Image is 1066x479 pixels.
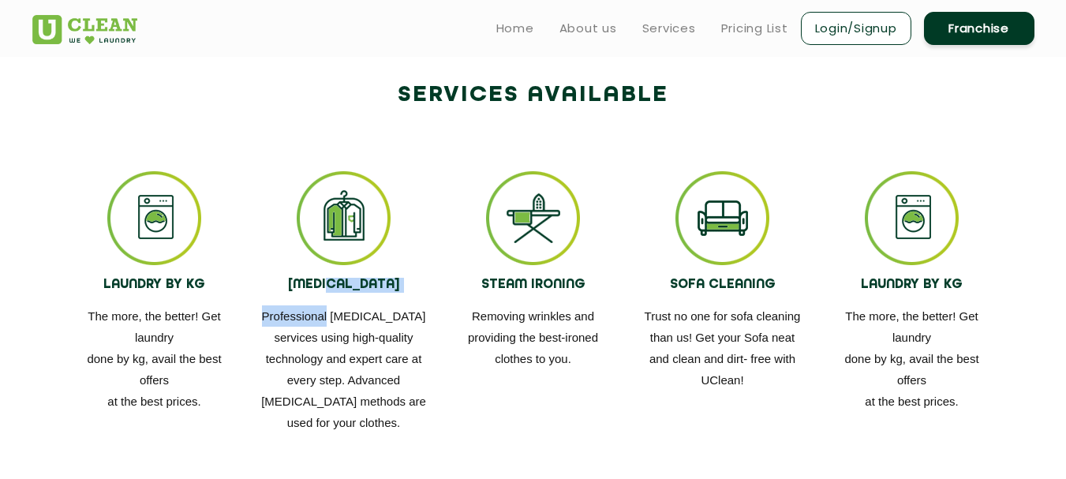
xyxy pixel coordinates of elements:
[261,305,427,433] p: Professional [MEDICAL_DATA] services using high-quality technology and expert care at every step....
[107,171,201,265] img: ss_icon_1.png
[486,171,580,265] img: ss_icon_3.png
[297,171,391,265] img: ss_icon_2.png
[451,278,616,293] h4: STEAM IRONING
[32,15,137,44] img: UClean Laundry and Dry Cleaning
[721,19,788,38] a: Pricing List
[675,171,769,265] img: ss_icon_4.png
[496,19,534,38] a: Home
[72,278,238,293] h4: LAUNDRY BY KG
[829,305,995,412] p: The more, the better! Get laundry done by kg, avail the best offers at the best prices.
[640,278,806,293] h4: SOFA CLEANING
[451,305,616,369] p: Removing wrinkles and providing the best-ironed clothes to you.
[261,278,427,293] h4: [MEDICAL_DATA]
[559,19,617,38] a: About us
[640,305,806,391] p: Trust no one for sofa cleaning than us! Get your Sofa neat and clean and dirt- free with UClean!
[829,278,995,293] h4: LAUNDRY BY KG
[72,305,238,412] p: The more, the better! Get laundry done by kg, avail the best offers at the best prices.
[865,171,959,265] img: ss_icon_1.png
[32,77,1034,114] h2: Services available
[924,12,1034,45] a: Franchise
[801,12,911,45] a: Login/Signup
[642,19,696,38] a: Services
